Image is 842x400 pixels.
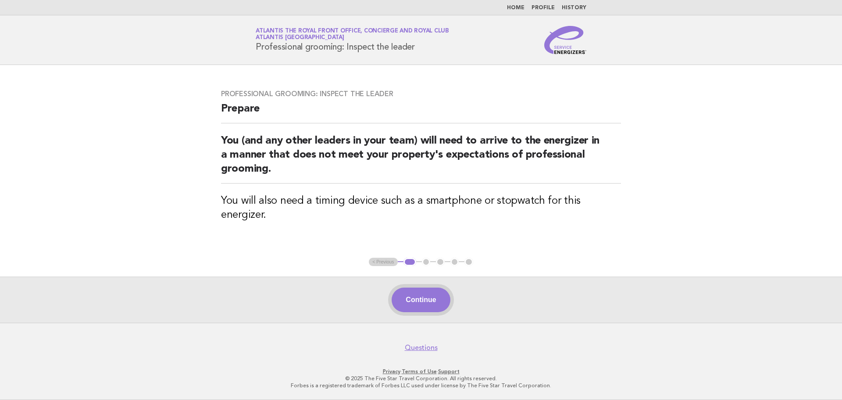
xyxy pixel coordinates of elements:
a: Terms of Use [402,368,437,375]
h1: Professional grooming: Inspect the leader [256,29,449,51]
h2: You (and any other leaders in your team) will need to arrive to the energizer in a manner that do... [221,134,621,184]
button: 1 [403,258,416,267]
a: Questions [405,343,438,352]
h3: You will also need a timing device such as a smartphone or stopwatch for this energizer. [221,194,621,222]
p: © 2025 The Five Star Travel Corporation. All rights reserved. [153,375,689,382]
a: Support [438,368,460,375]
a: Atlantis The Royal Front Office, Concierge and Royal ClubAtlantis [GEOGRAPHIC_DATA] [256,28,449,40]
button: Continue [392,288,450,312]
h2: Prepare [221,102,621,123]
a: Profile [532,5,555,11]
h3: Professional grooming: Inspect the leader [221,90,621,98]
p: Forbes is a registered trademark of Forbes LLC used under license by The Five Star Travel Corpora... [153,382,689,389]
span: Atlantis [GEOGRAPHIC_DATA] [256,35,344,41]
img: Service Energizers [544,26,586,54]
a: Privacy [383,368,400,375]
a: History [562,5,586,11]
p: · · [153,368,689,375]
a: Home [507,5,524,11]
